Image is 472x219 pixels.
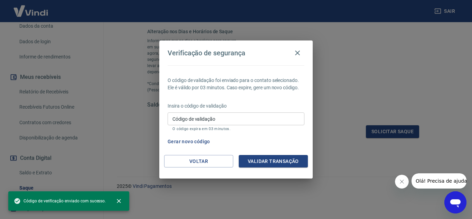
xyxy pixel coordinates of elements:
span: Código de verificação enviado com sucesso. [14,198,106,204]
h4: Verificação de segurança [168,49,245,57]
button: Validar transação [239,155,308,168]
iframe: Mensagem da empresa [412,173,466,189]
p: O código expira em 03 minutos. [172,127,300,131]
iframe: Botão para abrir a janela de mensagens [444,191,466,213]
p: Insira o código de validação [168,102,304,110]
button: Voltar [164,155,233,168]
button: close [111,193,126,209]
p: O código de validação foi enviado para o contato selecionado. Ele é válido por 03 minutos. Caso e... [168,77,304,91]
span: Olá! Precisa de ajuda? [4,5,58,10]
button: Gerar novo código [165,135,213,148]
iframe: Fechar mensagem [395,175,409,189]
